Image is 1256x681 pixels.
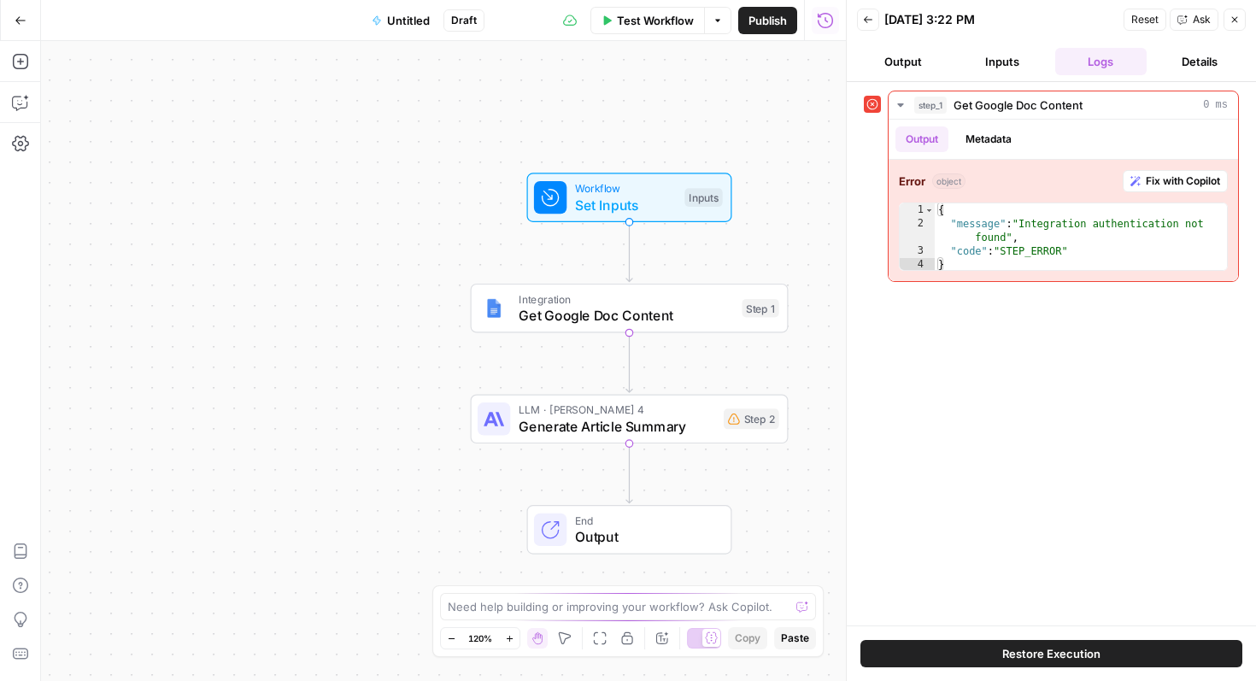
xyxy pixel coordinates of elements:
div: 4 [900,258,935,272]
span: Untitled [387,12,430,29]
div: 3 [900,244,935,258]
span: Publish [748,12,787,29]
button: Test Workflow [590,7,704,34]
button: Reset [1124,9,1166,31]
button: Untitled [361,7,440,34]
div: WorkflowSet InputsInputs [471,173,789,222]
div: EndOutput [471,505,789,555]
div: 2 [900,217,935,244]
span: Paste [781,631,809,646]
button: Output [895,126,948,152]
button: Output [857,48,949,75]
span: Get Google Doc Content [519,305,734,326]
div: 1 [900,203,935,217]
span: step_1 [914,97,947,114]
button: 0 ms [889,91,1238,119]
span: Copy [735,631,760,646]
span: End [575,513,714,529]
span: Set Inputs [575,195,677,215]
span: Restore Execution [1002,645,1100,662]
div: 0 ms [889,120,1238,281]
span: Draft [451,13,477,28]
span: Ask [1193,12,1211,27]
span: object [932,173,965,189]
div: Step 2 [724,408,779,429]
button: Copy [728,627,767,649]
span: 120% [468,631,492,645]
button: Metadata [955,126,1022,152]
g: Edge from step_1 to step_2 [626,333,632,393]
button: Paste [774,627,816,649]
span: Generate Article Summary [519,416,715,437]
div: Step 1 [742,299,779,318]
button: Logs [1055,48,1147,75]
span: Test Workflow [617,12,694,29]
button: Details [1153,48,1246,75]
g: Edge from start to step_1 [626,222,632,282]
button: Ask [1170,9,1218,31]
span: 0 ms [1203,97,1228,113]
span: Integration [519,291,734,307]
div: Inputs [684,188,722,207]
span: Reset [1131,12,1159,27]
span: Get Google Doc Content [954,97,1083,114]
g: Edge from step_2 to end [626,443,632,503]
span: Output [575,526,714,547]
span: LLM · [PERSON_NAME] 4 [519,402,715,418]
button: Inputs [956,48,1048,75]
button: Restore Execution [860,640,1242,667]
span: Fix with Copilot [1146,173,1220,189]
button: Publish [738,7,797,34]
button: Fix with Copilot [1123,170,1228,192]
span: Toggle code folding, rows 1 through 4 [924,203,934,217]
img: Instagram%20post%20-%201%201.png [484,298,504,319]
strong: Error [899,173,925,190]
div: IntegrationGet Google Doc ContentStep 1 [471,284,789,333]
span: Workflow [575,180,677,197]
div: LLM · [PERSON_NAME] 4Generate Article SummaryStep 2 [471,395,789,444]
